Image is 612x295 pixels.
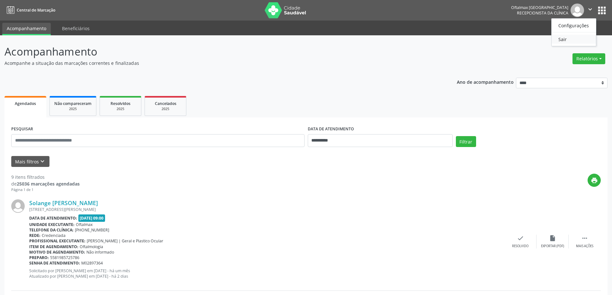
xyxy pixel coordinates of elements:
[76,222,93,227] span: Oftalmax
[29,215,77,221] b: Data de atendimento:
[552,35,596,44] a: Sair
[29,207,504,212] div: [STREET_ADDRESS][PERSON_NAME]
[29,233,40,238] b: Rede:
[149,107,182,111] div: 2025
[11,124,33,134] label: PESQUISAR
[11,180,80,187] div: de
[576,244,593,248] div: Mais ações
[58,23,94,34] a: Beneficiários
[588,174,601,187] button: print
[29,260,80,266] b: Senha de atendimento:
[4,5,55,15] a: Central de Marcação
[111,101,130,106] span: Resolvidos
[587,6,594,13] i: 
[541,244,564,248] div: Exportar (PDF)
[512,244,528,248] div: Resolvido
[29,222,75,227] b: Unidade executante:
[29,249,85,255] b: Motivo de agendamento:
[29,238,85,244] b: Profissional executante:
[552,21,596,30] a: Configurações
[11,156,49,167] button: Mais filtroskeyboard_arrow_down
[2,23,51,35] a: Acompanhamento
[87,238,163,244] span: [PERSON_NAME] | Geral e Plastico Ocular
[456,136,476,147] button: Filtrar
[104,107,137,111] div: 2025
[572,53,605,64] button: Relatórios
[596,5,608,16] button: apps
[86,249,114,255] span: Não informado
[581,235,588,242] i: 
[15,101,36,106] span: Agendados
[551,18,596,46] ul: 
[54,107,92,111] div: 2025
[591,177,598,184] i: print
[42,233,66,238] span: Credenciada
[517,10,568,16] span: Recepcionista da clínica
[17,7,55,13] span: Central de Marcação
[11,199,25,213] img: img
[29,255,49,260] b: Preparo:
[50,255,79,260] span: 5581985725786
[4,60,427,66] p: Acompanhe a situação das marcações correntes e finalizadas
[155,101,176,106] span: Cancelados
[571,4,584,17] img: img
[81,260,103,266] span: M02897364
[29,244,78,249] b: Item de agendamento:
[17,181,80,187] strong: 25036 marcações agendadas
[11,187,80,193] div: Página 1 de 1
[78,214,105,222] span: [DATE] 09:00
[457,78,514,86] p: Ano de acompanhamento
[517,235,524,242] i: check
[29,199,98,206] a: Solange [PERSON_NAME]
[54,101,92,106] span: Não compareceram
[39,158,46,165] i: keyboard_arrow_down
[29,227,74,233] b: Telefone da clínica:
[11,174,80,180] div: 9 itens filtrados
[584,4,596,17] button: 
[308,124,354,134] label: DATA DE ATENDIMENTO
[75,227,109,233] span: [PHONE_NUMBER]
[80,244,103,249] span: Oftalmologia
[4,44,427,60] p: Acompanhamento
[549,235,556,242] i: insert_drive_file
[511,5,568,10] div: Oftalmax [GEOGRAPHIC_DATA]
[29,268,504,279] p: Solicitado por [PERSON_NAME] em [DATE] - há um mês Atualizado por [PERSON_NAME] em [DATE] - há 2 ...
